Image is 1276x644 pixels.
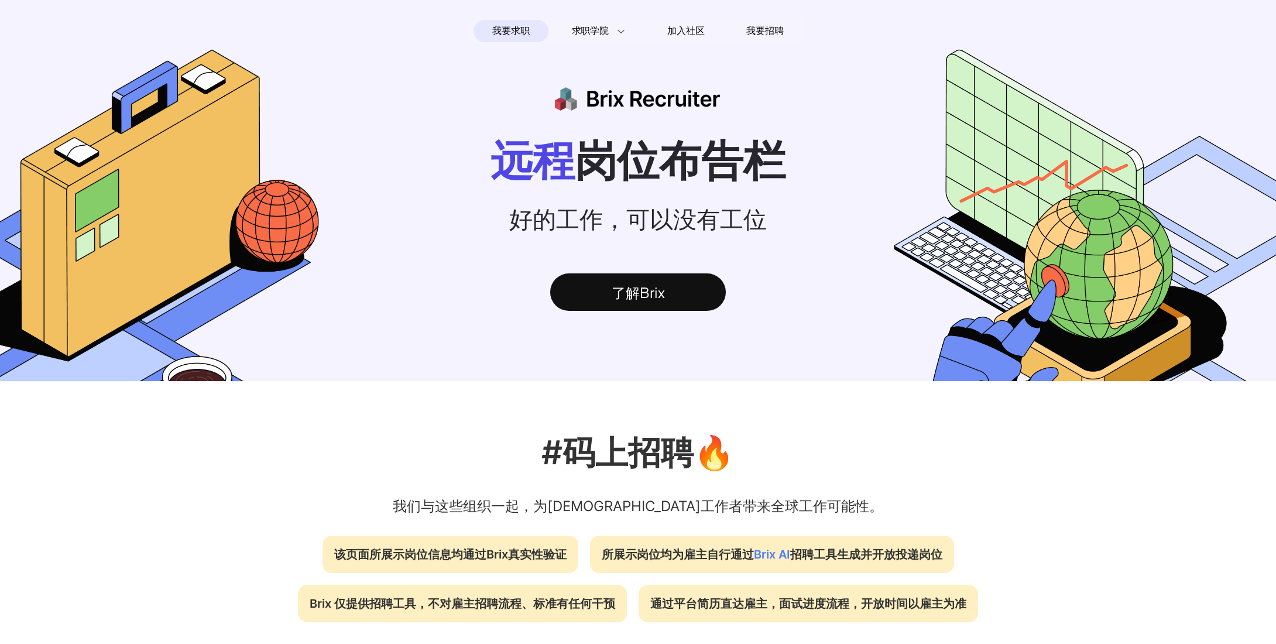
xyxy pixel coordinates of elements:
span: 我要求职 [492,22,529,40]
span: 我要招聘 [746,24,783,38]
span: 求职学院 [572,24,609,38]
span: Brix AI [754,547,790,561]
div: 所展示岗位均为雇主自行通过 招聘工具生成并开放投递岗位 [590,536,954,573]
div: 通过平台简历直达雇主，面试进度流程，开放时间以雇主为准 [639,585,978,622]
span: 远程 [490,135,575,186]
div: 该页面所展示岗位信息均通过Brix真实性验证 [323,536,578,573]
div: 了解Brix [550,273,726,311]
div: Brix 仅提供招聘工具，不对雇主招聘流程、标准有任何干预 [298,585,627,622]
span: 加入社区 [667,22,704,40]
